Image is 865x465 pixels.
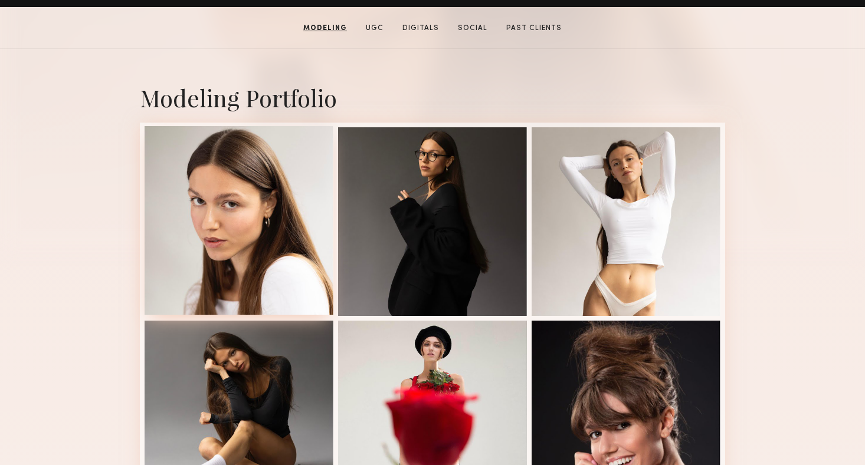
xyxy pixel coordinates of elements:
[453,23,492,34] a: Social
[140,82,725,113] div: Modeling Portfolio
[502,23,566,34] a: Past Clients
[299,23,352,34] a: Modeling
[361,23,388,34] a: UGC
[398,23,444,34] a: Digitals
